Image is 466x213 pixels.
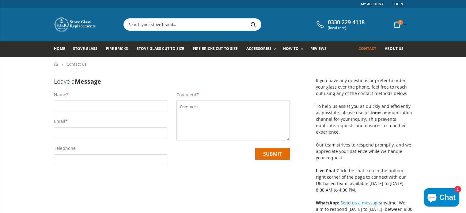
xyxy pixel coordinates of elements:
[137,41,189,57] a: Stove Glass Cut To Size
[54,77,290,86] h3: Leave a
[385,41,408,57] a: About us
[54,145,76,151] label: Telephone
[54,17,97,32] img: Stove Glass Replacement
[315,19,365,30] a: 0330 229 4118 (local rate)
[340,200,380,206] a: Send us a message
[328,26,365,30] span: (local rate)
[310,41,331,57] a: Reviews
[328,19,365,26] span: 0330 229 4118
[255,148,290,160] input: submit
[316,77,412,193] p: If you have any questions or prefer to order your glass over the phone, feel free to reach out us...
[124,19,330,30] input: Search your stove brand...
[316,168,406,193] span: Click the chat icon in the bottom right corner of the page to connect with our UK-based team, ava...
[283,46,299,51] span: How To
[54,62,59,66] a: Home
[358,41,381,57] a: Contact
[358,46,376,51] span: Contact
[392,18,408,30] a: 0
[193,46,238,51] span: Fire Bricks Cut To Size
[310,46,327,51] span: Reviews
[398,20,403,25] span: 0
[54,46,65,51] span: Home
[106,41,133,57] a: Fire Bricks
[54,92,66,98] label: Name
[247,19,260,30] button: Search
[73,41,102,57] a: Stove Glass
[137,46,184,51] span: Stove Glass Cut To Size
[73,46,97,51] span: Stove Glass
[422,188,461,208] inbox-online-store-chat: Shopify online store chat
[75,77,101,86] b: Message
[176,92,196,98] label: Comment
[246,41,279,57] a: Accessories
[193,41,242,57] a: Fire Bricks Cut To Size
[246,46,271,51] span: Accessories
[372,110,380,116] strong: one
[54,118,65,124] label: Email
[385,46,403,51] span: About us
[106,46,128,51] span: Fire Bricks
[283,41,306,57] a: How To
[66,61,86,67] span: Contact Us
[54,41,70,57] a: Home
[316,200,339,206] strong: WhatsApp:
[316,168,337,173] strong: Live Chat:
